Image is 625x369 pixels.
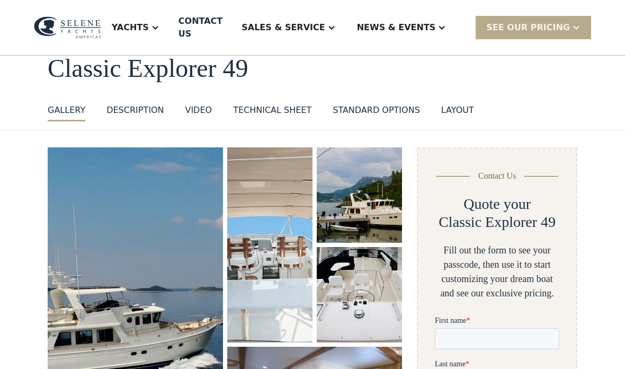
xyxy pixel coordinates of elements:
[317,147,402,243] img: 50 foot motor yacht
[333,104,420,121] a: standard options
[439,213,556,231] h2: Classic Explorer 49
[357,21,436,34] div: News & EVENTS
[48,104,85,121] a: GALLERY
[48,104,85,117] div: GALLERY
[478,170,516,182] div: Contact Us
[112,21,149,34] div: Yachts
[231,6,346,49] div: Sales & Service
[317,147,402,243] a: open lightbox
[185,104,212,117] div: VIDEO
[178,15,222,40] div: Contact US
[185,104,212,121] a: VIDEO
[317,247,402,342] img: 50 foot motor yacht
[476,16,591,39] div: SEE Our Pricing
[346,6,457,49] div: News & EVENTS
[441,104,474,117] div: layout
[317,247,402,342] a: open lightbox
[233,104,311,121] a: Technical sheet
[34,16,101,38] img: logo
[242,21,325,34] div: Sales & Service
[463,195,531,213] h2: Quote your
[101,6,170,49] div: Yachts
[486,21,570,34] div: SEE Our Pricing
[48,55,577,83] h1: Classic Explorer 49
[106,104,164,117] div: DESCRIPTION
[233,104,311,117] div: Technical sheet
[106,104,164,121] a: DESCRIPTION
[333,104,420,117] div: standard options
[227,147,312,342] a: open lightbox
[441,104,474,121] a: layout
[435,243,559,301] div: Fill out the form to see your passcode, then use it to start customizing your dream boat and see ...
